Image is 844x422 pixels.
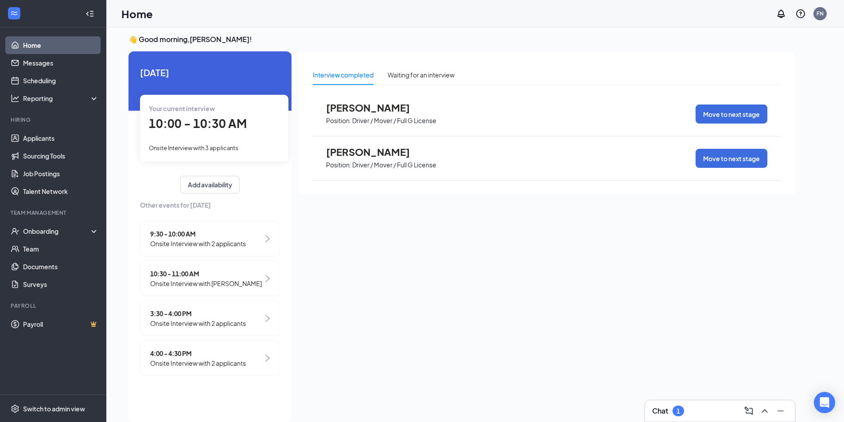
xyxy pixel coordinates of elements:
[326,102,424,113] span: [PERSON_NAME]
[11,209,97,217] div: Team Management
[150,269,262,279] span: 10:30 - 11:00 AM
[180,176,240,194] button: Add availability
[817,10,824,17] div: FN
[696,105,767,124] button: Move to next stage
[10,9,19,18] svg: WorkstreamLogo
[677,407,680,415] div: 1
[758,404,772,418] button: ChevronUp
[696,149,767,168] button: Move to next stage
[149,116,247,131] span: 10:00 - 10:30 AM
[11,94,19,103] svg: Analysis
[149,144,238,151] span: Onsite Interview with 3 applicants
[776,8,786,19] svg: Notifications
[150,318,246,328] span: Onsite Interview with 2 applicants
[652,406,668,416] h3: Chat
[388,70,455,80] div: Waiting for an interview
[23,147,99,165] a: Sourcing Tools
[743,406,754,416] svg: ComposeMessage
[23,182,99,200] a: Talent Network
[759,406,770,416] svg: ChevronUp
[150,279,262,288] span: Onsite Interview with [PERSON_NAME]
[814,392,835,413] div: Open Intercom Messenger
[352,116,436,125] p: Driver / Mover / Full G License
[11,302,97,310] div: Payroll
[150,348,246,358] span: 4:00 - 4:30 PM
[326,161,351,169] p: Position:
[11,227,19,236] svg: UserCheck
[23,54,99,72] a: Messages
[23,258,99,275] a: Documents
[11,404,19,413] svg: Settings
[774,404,788,418] button: Minimize
[742,404,756,418] button: ComposeMessage
[23,129,99,147] a: Applicants
[313,70,373,80] div: Interview completed
[326,146,424,158] span: [PERSON_NAME]
[128,35,795,44] h3: 👋 Good morning, [PERSON_NAME] !
[23,94,99,103] div: Reporting
[23,72,99,89] a: Scheduling
[140,200,280,210] span: Other events for [DATE]
[150,358,246,368] span: Onsite Interview with 2 applicants
[23,275,99,293] a: Surveys
[23,240,99,258] a: Team
[795,8,806,19] svg: QuestionInfo
[150,229,246,239] span: 9:30 - 10:00 AM
[23,165,99,182] a: Job Postings
[775,406,786,416] svg: Minimize
[23,36,99,54] a: Home
[23,315,99,333] a: PayrollCrown
[140,66,280,79] span: [DATE]
[86,9,94,18] svg: Collapse
[150,239,246,248] span: Onsite Interview with 2 applicants
[121,6,153,21] h1: Home
[149,105,215,112] span: Your current interview
[23,227,91,236] div: Onboarding
[11,116,97,124] div: Hiring
[150,309,246,318] span: 3:30 - 4:00 PM
[352,161,436,169] p: Driver / Mover / Full G License
[23,404,85,413] div: Switch to admin view
[326,116,351,125] p: Position:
